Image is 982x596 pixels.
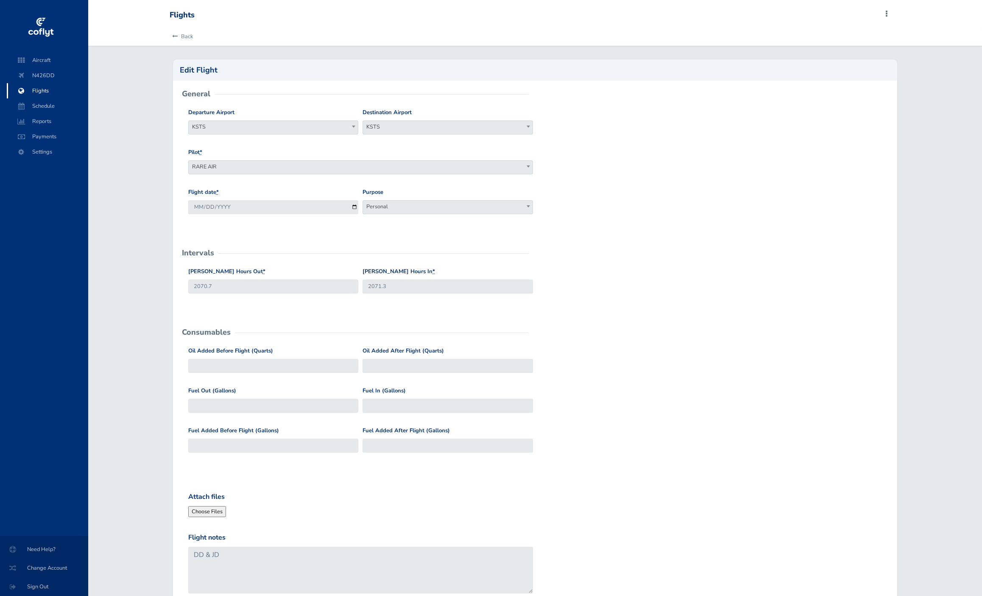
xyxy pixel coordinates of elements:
[363,120,533,134] span: KSTS
[263,268,265,275] abbr: required
[363,108,412,117] label: Destination Airport
[10,579,78,594] span: Sign Out
[188,547,533,593] textarea: DD & JD
[216,188,219,196] abbr: required
[27,15,55,40] img: coflyt logo
[363,200,533,214] span: Personal
[15,53,80,68] span: Aircraft
[363,121,533,133] span: KSTS
[188,386,236,395] label: Fuel Out (Gallons)
[182,90,210,98] h2: General
[180,66,891,74] h2: Edit Flight
[10,542,78,557] span: Need Help?
[363,201,533,213] span: Personal
[15,114,80,129] span: Reports
[188,160,533,174] span: RARE AIR
[15,83,80,98] span: Flights
[363,386,406,395] label: Fuel In (Gallons)
[200,148,202,156] abbr: required
[188,148,202,157] label: Pilot
[15,144,80,159] span: Settings
[189,161,533,173] span: RARE AIR
[188,492,225,503] label: Attach files
[188,267,265,276] label: [PERSON_NAME] Hours Out
[182,249,214,257] h2: Intervals
[188,188,219,197] label: Flight date
[182,328,231,336] h2: Consumables
[363,267,435,276] label: [PERSON_NAME] Hours In
[188,347,273,355] label: Oil Added Before Flight (Quarts)
[188,108,234,117] label: Departure Airport
[15,98,80,114] span: Schedule
[188,426,279,435] label: Fuel Added Before Flight (Gallons)
[170,11,195,20] div: Flights
[10,560,78,576] span: Change Account
[363,188,383,197] label: Purpose
[188,532,226,543] label: Flight notes
[170,27,193,46] a: Back
[189,121,358,133] span: KSTS
[363,347,444,355] label: Oil Added After Flight (Quarts)
[188,120,359,134] span: KSTS
[432,268,435,275] abbr: required
[15,68,80,83] span: N426DD
[363,426,450,435] label: Fuel Added After Flight (Gallons)
[15,129,80,144] span: Payments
